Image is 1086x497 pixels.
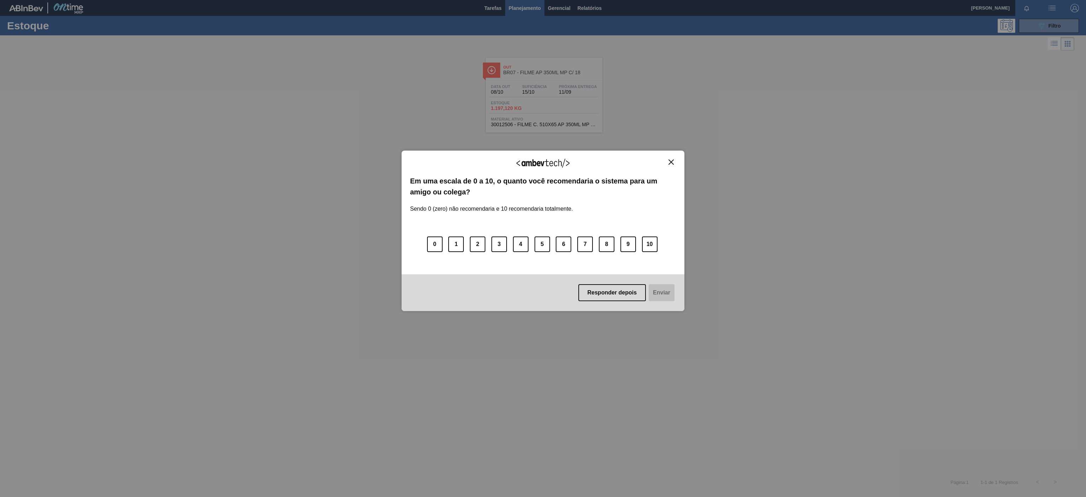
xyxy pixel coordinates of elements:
[535,236,550,252] button: 5
[470,236,485,252] button: 2
[668,159,674,165] img: Close
[516,159,570,168] img: Logo Ambevtech
[513,236,529,252] button: 4
[556,236,571,252] button: 6
[448,236,464,252] button: 1
[578,284,646,301] button: Responder depois
[577,236,593,252] button: 7
[491,236,507,252] button: 3
[599,236,614,252] button: 8
[410,197,573,212] label: Sendo 0 (zero) não recomendaria e 10 recomendaria totalmente.
[620,236,636,252] button: 9
[410,176,676,197] label: Em uma escala de 0 a 10, o quanto você recomendaria o sistema para um amigo ou colega?
[427,236,443,252] button: 0
[666,159,676,165] button: Close
[642,236,658,252] button: 10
